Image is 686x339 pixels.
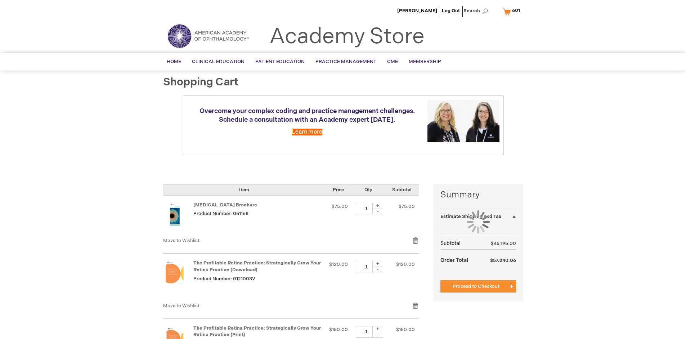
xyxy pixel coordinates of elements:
[192,59,245,64] span: Clinical Education
[199,107,415,124] span: Overcome your complex coding and practice management challenges. Schedule a consultation with an ...
[269,24,425,50] a: Academy Store
[399,204,415,209] span: $75.00
[491,241,516,246] span: $45,195.00
[372,267,383,272] div: -
[356,203,377,214] input: Qty
[396,262,415,267] span: $120.00
[372,203,383,209] div: +
[440,214,501,219] strong: Estimate Shipping and Tax
[512,8,520,13] span: 601
[163,203,193,230] a: Amblyopia Brochure
[163,303,199,309] a: Move to Wishlist
[193,260,321,273] a: The Profitable Retina Practice: Strategically Grow Your Retina Practice (Download)
[292,129,322,135] a: Learn more
[333,187,344,193] span: Price
[163,203,186,226] img: Amblyopia Brochure
[239,187,249,193] span: Item
[163,238,199,244] a: Move to Wishlist
[372,209,383,214] div: -
[397,8,437,14] a: [PERSON_NAME]
[193,202,257,208] a: [MEDICAL_DATA] Brochure
[396,327,415,333] span: $150.00
[167,59,181,64] span: Home
[440,280,516,293] button: Proceed to Checkout
[163,261,186,284] img: The Profitable Retina Practice: Strategically Grow Your Retina Practice (Download)
[442,8,460,14] a: Log Out
[356,326,377,338] input: Qty
[372,261,383,267] div: +
[440,254,468,266] strong: Order Total
[193,325,321,338] a: The Profitable Retina Practice: Strategically Grow Your Retina Practice (Print)
[467,210,490,233] img: Loading...
[392,187,411,193] span: Subtotal
[490,258,516,263] span: $57,240.06
[163,261,193,295] a: The Profitable Retina Practice: Strategically Grow Your Retina Practice (Download)
[440,238,479,250] th: Subtotal
[329,327,348,333] span: $150.00
[193,276,255,282] span: Product Number: 0121003V
[364,187,372,193] span: Qty
[163,76,238,89] span: Shopping Cart
[453,284,499,289] span: Proceed to Checkout
[332,204,348,209] span: $75.00
[193,211,248,217] span: Product Number: 051168
[315,59,376,64] span: Practice Management
[427,100,499,142] img: Schedule a consultation with an Academy expert today
[409,59,441,64] span: Membership
[372,332,383,338] div: -
[463,4,491,18] span: Search
[387,59,398,64] span: CME
[440,189,516,201] strong: Summary
[255,59,305,64] span: Patient Education
[329,262,348,267] span: $120.00
[356,261,377,272] input: Qty
[501,5,525,18] a: 601
[372,326,383,332] div: +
